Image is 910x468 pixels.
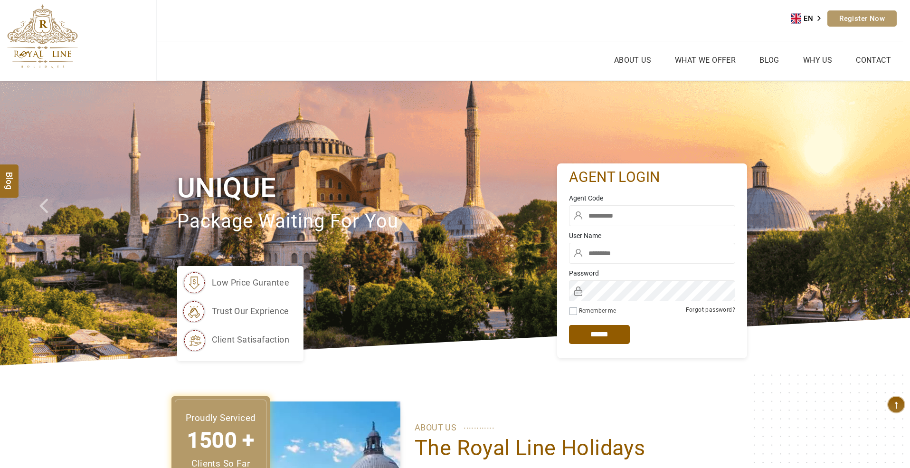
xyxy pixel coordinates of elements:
[673,53,738,67] a: What we Offer
[801,53,834,67] a: Why Us
[182,271,289,295] li: low price gurantee
[27,81,73,365] a: Check next prev
[182,299,289,323] li: trust our exprience
[864,81,910,365] a: Check next image
[791,11,827,26] aside: Language selected: English
[415,420,733,435] p: ABOUT US
[827,10,897,27] a: Register Now
[7,4,78,68] img: The Royal Line Holidays
[182,328,289,352] li: client satisafaction
[791,11,827,26] a: EN
[464,419,494,433] span: ............
[853,53,893,67] a: Contact
[177,206,557,238] p: package waiting for you
[569,193,735,203] label: Agent Code
[415,435,733,461] h1: The Royal Line Holidays
[177,170,557,206] h1: Unique
[569,168,735,187] h2: agent login
[579,307,616,314] label: Remember me
[612,53,654,67] a: About Us
[3,172,16,180] span: Blog
[757,53,782,67] a: Blog
[686,306,735,313] a: Forgot password?
[569,268,735,278] label: Password
[791,11,827,26] div: Language
[569,231,735,240] label: User Name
